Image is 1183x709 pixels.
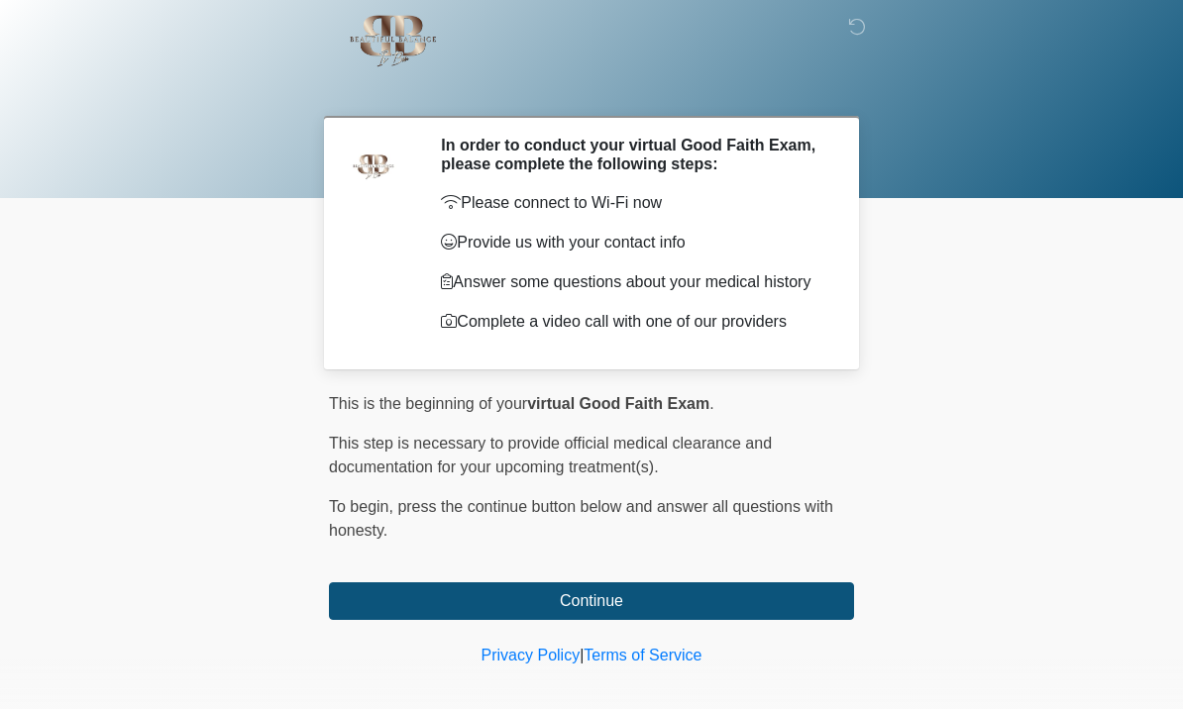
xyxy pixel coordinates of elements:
p: Complete a video call with one of our providers [441,310,824,334]
span: press the continue button below and answer all questions with honesty. [329,498,833,539]
h1: ‎ ‎ [314,71,869,108]
p: Provide us with your contact info [441,231,824,254]
a: Terms of Service [584,647,701,663]
button: Continue [329,582,854,620]
span: This step is necessary to provide official medical clearance and documentation for your upcoming ... [329,435,772,475]
h2: In order to conduct your virtual Good Faith Exam, please complete the following steps: [441,136,824,173]
span: . [709,395,713,412]
span: To begin, [329,498,397,515]
a: | [580,647,584,663]
img: Agent Avatar [344,136,403,195]
strong: virtual Good Faith Exam [527,395,709,412]
p: Answer some questions about your medical history [441,270,824,294]
img: Beautiful Balance IV Bar Logo [309,15,478,67]
span: This is the beginning of your [329,395,527,412]
a: Privacy Policy [482,647,581,663]
p: Please connect to Wi-Fi now [441,191,824,215]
